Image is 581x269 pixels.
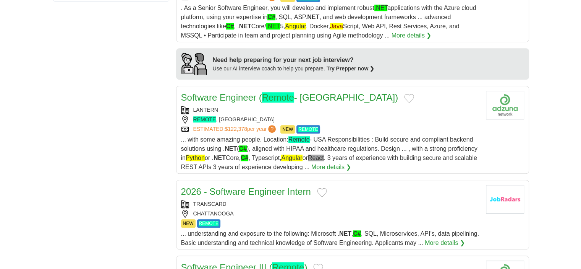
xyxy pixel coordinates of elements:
strong: NET [339,230,351,237]
ah_el_jm_1710850698408: Angular [285,23,306,29]
ah_el_jm_1710850698408: Angular [281,155,302,161]
div: Need help preparing for your next job interview? [213,55,375,65]
div: , [GEOGRAPHIC_DATA] [181,116,480,124]
ah_el_jm_1710850260672: .NET [374,5,388,11]
ah_el_jm_1710850284576: C# [239,145,247,152]
a: More details ❯ [311,163,351,172]
ah_el_jm_1710850284576: C# [353,230,361,237]
ah_el_jm_1710850284576: C# [241,155,248,161]
ah_el_jm_1710850260672: .NET [266,23,280,29]
button: Add to favorite jobs [404,94,414,103]
a: More details ❯ [392,31,432,40]
ah_el_jm_1710850098536: Java [330,23,343,29]
ah_el_jm_1710857245543: REMOTE [193,116,216,122]
span: NEW [181,219,196,228]
img: Company logo [486,91,524,119]
ah_el_jm_1710850685912: React [308,155,324,161]
img: Company logo [486,185,524,214]
span: ... with some amazing people. Location: - USA Responsibilities : Build secure and compliant backe... [181,136,477,170]
span: NEW [280,125,295,134]
a: ESTIMATED:$122,378per year? [193,125,278,134]
div: CHATTANOOGA [181,210,480,218]
ah_el_jm_1710857245543: REMOTE [199,221,218,226]
div: TRANSCARD [181,200,480,208]
ah_el_jm_1710857245543: REMOTE [298,127,318,132]
span: $122,378 [225,126,247,132]
div: Use our AI interview coach to help you prepare. [213,65,375,73]
a: More details ❯ [425,238,465,248]
ah_el_jm_1710850230919: Python [186,155,205,161]
ah_el_jm_1710850284576: C# [267,14,275,20]
div: LANTERN [181,106,480,114]
strong: NET [307,14,319,20]
ah_el_jm_1710857245543: Remote [262,92,294,103]
span: ? [268,125,276,133]
span: ... understanding and exposure to the following: Microsoft . , , SQL, Microservices, API’s, data ... [181,230,479,246]
a: Software Engineer (Remote- [GEOGRAPHIC_DATA]) [181,92,398,103]
ah_el_jm_1710850284576: C# [226,23,234,29]
strong: NET [214,155,226,161]
a: 2026 - Software Engineer Intern [181,186,311,197]
span: . As a Senior Software Engineer, you will develop and implement robust applications with the Azur... [181,5,476,39]
a: Try Prepper now ❯ [327,65,375,72]
strong: NET [239,23,251,29]
button: Add to favorite jobs [317,188,327,197]
strong: NET [225,145,237,152]
ah_el_jm_1710857245543: Remote [288,136,310,143]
